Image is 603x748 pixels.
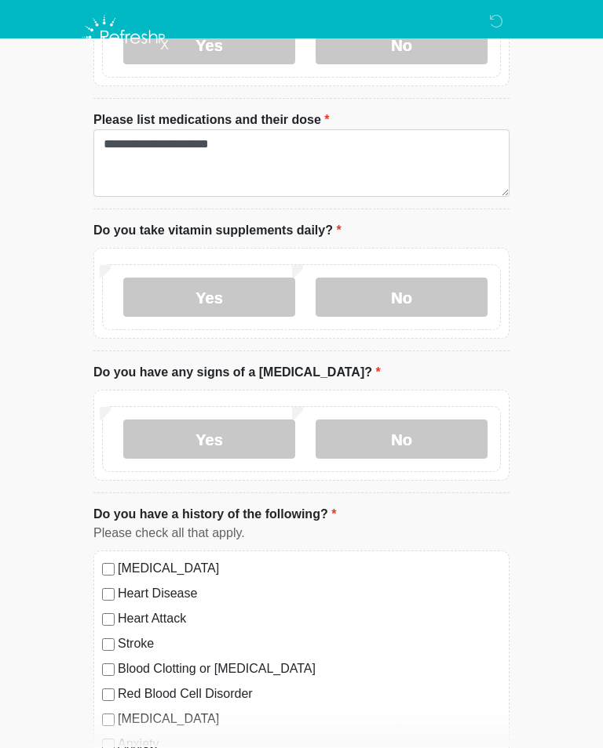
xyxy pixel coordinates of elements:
img: Refresh RX Logo [78,12,173,64]
label: Heart Disease [118,585,501,604]
label: Please list medications and their dose [93,111,330,130]
label: Stroke [118,635,501,654]
input: Heart Attack [102,614,115,626]
label: No [316,420,488,459]
input: Stroke [102,639,115,652]
label: No [316,278,488,318]
label: Heart Attack [118,610,501,629]
label: Red Blood Cell Disorder [118,685,501,704]
input: Blood Clotting or [MEDICAL_DATA] [102,664,115,677]
label: Yes [123,278,295,318]
label: Yes [123,420,295,459]
input: [MEDICAL_DATA] [102,564,115,576]
label: Do you take vitamin supplements daily? [93,222,342,241]
label: [MEDICAL_DATA] [118,560,501,579]
input: Heart Disease [102,589,115,601]
input: Red Blood Cell Disorder [102,689,115,702]
label: Do you have any signs of a [MEDICAL_DATA]? [93,364,381,383]
div: Please check all that apply. [93,525,510,543]
label: Blood Clotting or [MEDICAL_DATA] [118,660,501,679]
label: [MEDICAL_DATA] [118,710,501,729]
input: [MEDICAL_DATA] [102,714,115,727]
label: Do you have a history of the following? [93,506,336,525]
